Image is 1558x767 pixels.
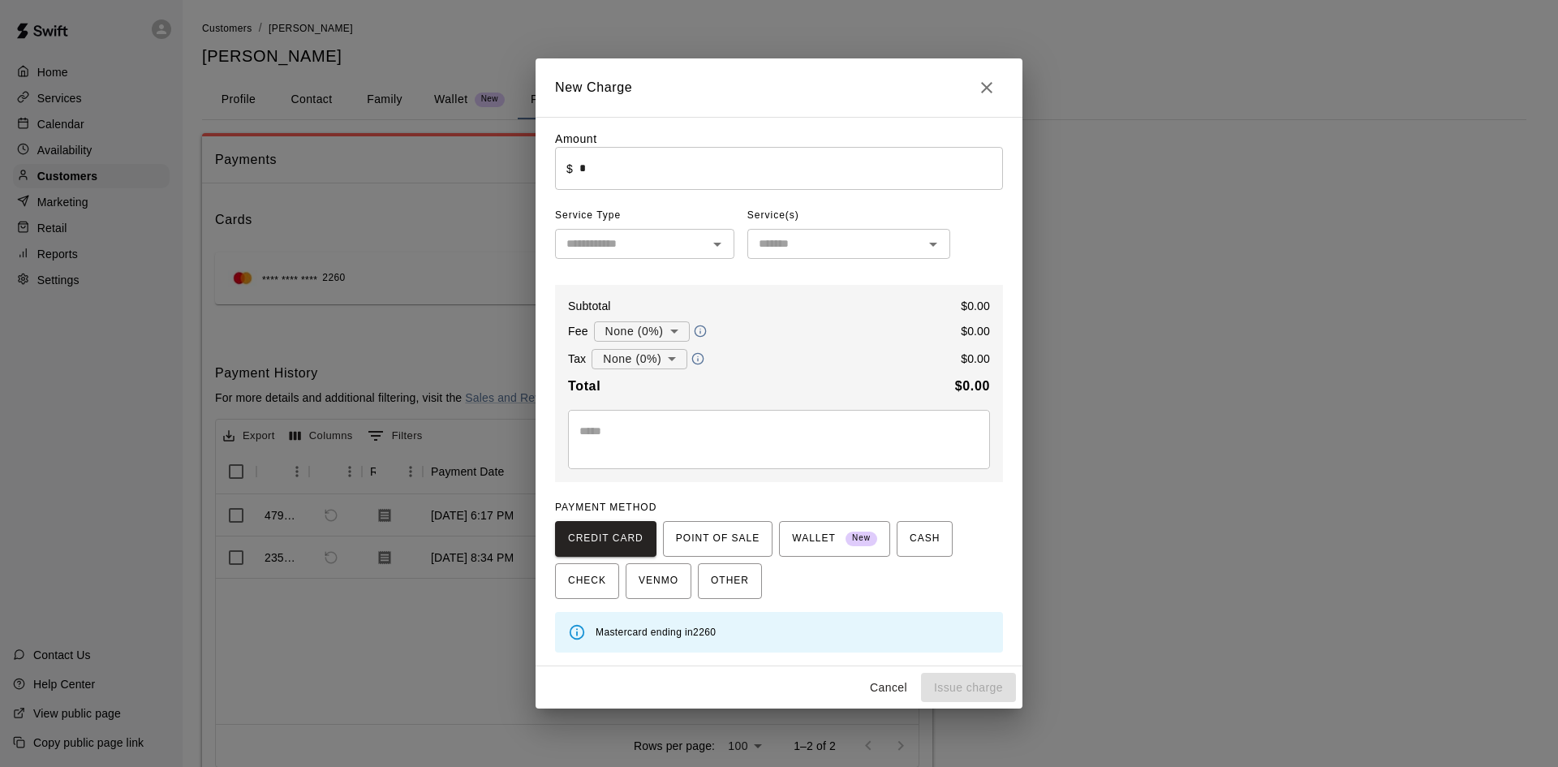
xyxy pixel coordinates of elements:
label: Amount [555,132,597,145]
p: $ [566,161,573,177]
b: Total [568,379,600,393]
button: CREDIT CARD [555,521,656,557]
span: Service(s) [747,203,799,229]
button: POINT OF SALE [663,521,773,557]
p: $ 0.00 [961,323,990,339]
span: New [846,528,877,549]
span: CHECK [568,568,606,594]
h2: New Charge [536,58,1022,117]
span: OTHER [711,568,749,594]
span: Service Type [555,203,734,229]
p: Subtotal [568,298,611,314]
span: WALLET [792,526,877,552]
div: None (0%) [592,344,687,374]
button: WALLET New [779,521,890,557]
span: POINT OF SALE [676,526,760,552]
p: $ 0.00 [961,298,990,314]
span: PAYMENT METHOD [555,502,656,513]
p: Fee [568,323,588,339]
p: Tax [568,351,586,367]
span: CASH [910,526,940,552]
div: None (0%) [594,317,690,347]
button: Open [922,233,945,256]
span: CREDIT CARD [568,526,643,552]
button: Open [706,233,729,256]
button: Close [971,71,1003,104]
button: Cancel [863,673,915,703]
button: CHECK [555,563,619,599]
button: VENMO [626,563,691,599]
span: Mastercard ending in 2260 [596,627,716,638]
span: VENMO [639,568,678,594]
b: $ 0.00 [955,379,990,393]
button: OTHER [698,563,762,599]
p: $ 0.00 [961,351,990,367]
button: CASH [897,521,953,557]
